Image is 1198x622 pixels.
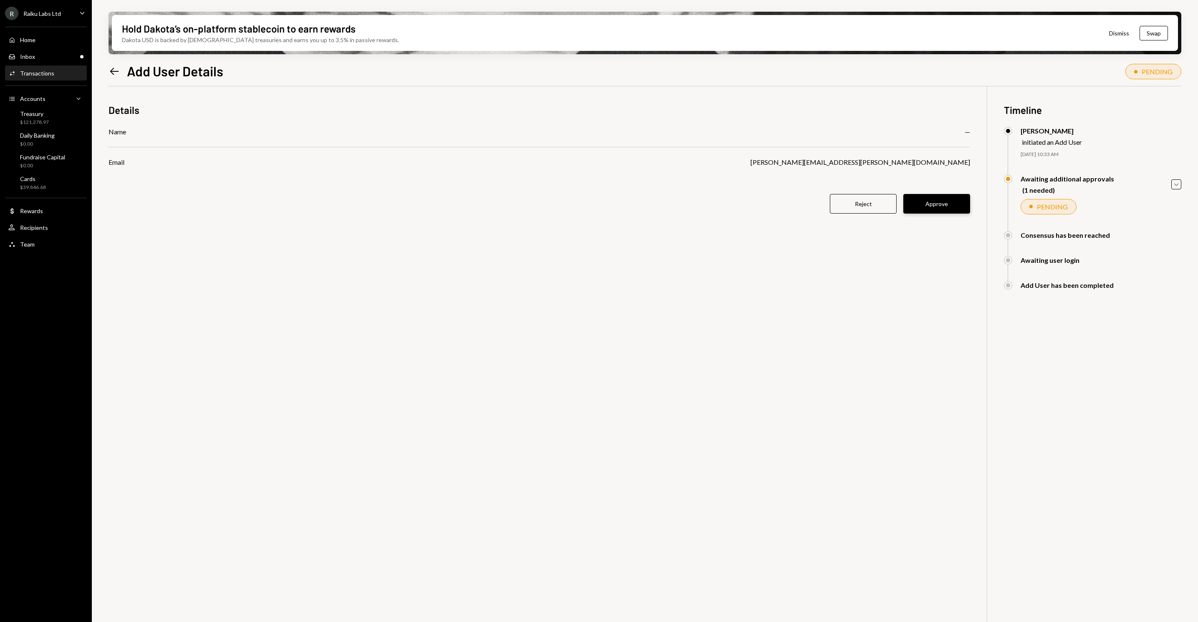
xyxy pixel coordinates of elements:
[109,157,124,167] div: Email
[5,49,87,64] a: Inbox
[20,154,65,161] div: Fundraise Capital
[1021,127,1082,135] div: [PERSON_NAME]
[5,173,87,193] a: Cards$39,846.68
[751,157,970,167] div: [PERSON_NAME][EMAIL_ADDRESS][PERSON_NAME][DOMAIN_NAME]
[20,110,49,117] div: Treasury
[20,119,49,126] div: $121,278.97
[1142,68,1173,76] div: PENDING
[5,237,87,252] a: Team
[20,132,55,139] div: Daily Banking
[965,127,970,137] div: —
[1021,256,1079,264] div: Awaiting user login
[1022,186,1114,194] div: (1 needed)
[20,241,35,248] div: Team
[122,22,356,35] div: Hold Dakota’s on-platform stablecoin to earn rewards
[5,129,87,149] a: Daily Banking$0.00
[20,141,55,148] div: $0.00
[1021,231,1110,239] div: Consensus has been reached
[5,65,87,81] a: Transactions
[5,91,87,106] a: Accounts
[20,53,35,60] div: Inbox
[1140,26,1168,40] button: Swap
[20,95,45,102] div: Accounts
[1022,138,1082,146] div: initiated an Add User
[1099,23,1140,43] button: Dismiss
[20,175,46,182] div: Cards
[20,162,65,169] div: $0.00
[20,36,35,43] div: Home
[5,7,18,20] div: R
[830,194,897,214] button: Reject
[20,184,46,191] div: $39,846.68
[5,151,87,171] a: Fundraise Capital$0.00
[1037,203,1068,211] div: PENDING
[127,63,223,79] h1: Add User Details
[5,108,87,128] a: Treasury$121,278.97
[20,70,54,77] div: Transactions
[109,103,139,117] h3: Details
[1004,103,1181,117] h3: Timeline
[5,32,87,47] a: Home
[1021,175,1114,183] div: Awaiting additional approvals
[5,203,87,218] a: Rewards
[903,194,970,214] button: Approve
[5,220,87,235] a: Recipients
[20,224,48,231] div: Recipients
[1021,151,1181,158] div: [DATE] 10:33 AM
[23,10,61,17] div: Raiku Labs Ltd
[122,35,399,44] div: Dakota USD is backed by [DEMOGRAPHIC_DATA] treasuries and earns you up to 3.5% in passive rewards.
[109,127,126,137] div: Name
[1021,281,1114,289] div: Add User has been completed
[20,207,43,214] div: Rewards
